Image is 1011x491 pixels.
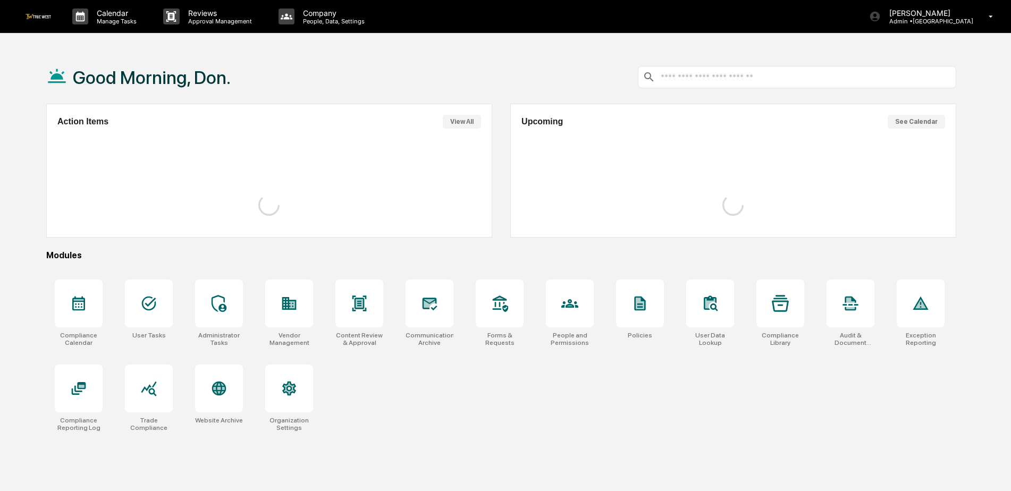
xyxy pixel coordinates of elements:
div: Website Archive [195,417,243,424]
div: Modules [46,250,956,260]
button: View All [443,115,481,129]
div: Compliance Reporting Log [55,417,103,431]
div: Vendor Management [265,332,313,346]
p: Company [294,9,370,18]
p: Calendar [88,9,142,18]
div: Compliance Calendar [55,332,103,346]
div: User Data Lookup [686,332,734,346]
div: Administrator Tasks [195,332,243,346]
p: Reviews [180,9,257,18]
p: Manage Tasks [88,18,142,25]
div: Exception Reporting [897,332,945,346]
p: [PERSON_NAME] [881,9,973,18]
div: User Tasks [132,332,166,339]
h2: Action Items [57,117,108,126]
p: Approval Management [180,18,257,25]
div: Trade Compliance [125,417,173,431]
h1: Good Morning, Don. [73,67,231,88]
h2: Upcoming [521,117,563,126]
div: Compliance Library [756,332,804,346]
div: Content Review & Approval [335,332,383,346]
p: People, Data, Settings [294,18,370,25]
p: Admin • [GEOGRAPHIC_DATA] [881,18,973,25]
div: Communications Archive [406,332,453,346]
div: People and Permissions [546,332,594,346]
img: logo [26,14,51,19]
div: Policies [628,332,652,339]
div: Audit & Document Logs [827,332,874,346]
button: See Calendar [888,115,945,129]
div: Organization Settings [265,417,313,431]
div: Forms & Requests [476,332,524,346]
